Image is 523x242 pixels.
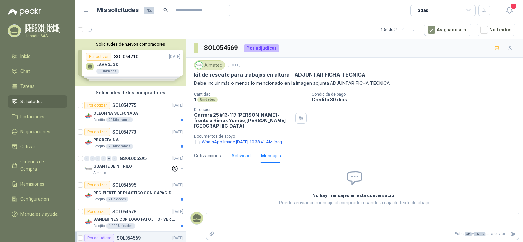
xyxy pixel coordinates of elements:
p: [DATE] [172,102,183,109]
span: Chat [20,68,30,75]
p: Dirección [194,107,293,112]
a: 0 0 0 0 0 0 GSOL005295[DATE] Company LogoGUANTE DE NITRILOAlmatec [84,155,185,176]
div: Cotizaciones [194,152,221,159]
div: Solicitudes de nuevos compradoresPor cotizarSOL054710[DATE] LAVAOJOS1 UnidadesPor cotizarSOL05469... [75,39,186,86]
div: 20 Kilogramos [106,117,133,122]
p: PROBETAINA [93,137,119,143]
img: Logo peakr [8,8,41,16]
p: Cantidad [194,92,307,97]
a: Solicitudes [8,95,67,108]
div: 0 [101,156,106,161]
span: Remisiones [20,180,44,188]
div: Por adjudicar [244,44,279,52]
a: Órdenes de Compra [8,156,67,175]
div: Actividad [231,152,251,159]
p: SOL054773 [112,130,136,134]
a: Tareas [8,80,67,93]
div: 20 Kilogramos [106,144,133,149]
p: Carrera 25 #13-117 [PERSON_NAME] - frente a Rimax Yumbo , [PERSON_NAME][GEOGRAPHIC_DATA] [194,112,293,129]
span: Configuración [20,195,49,203]
p: Almatec [93,170,106,176]
p: Patojito [93,197,105,202]
img: Company Logo [84,139,92,146]
a: Manuales y ayuda [8,208,67,220]
button: Enviar [508,228,519,240]
a: Configuración [8,193,67,205]
p: [PERSON_NAME] [PERSON_NAME] [25,24,67,33]
p: Patojito [93,223,105,229]
a: Cotizar [8,140,67,153]
p: SOL054569 [117,236,141,240]
a: Por cotizarSOL054578[DATE] Company LogoBANDERINES CON LOGO PATOJITO - VER DOC ADJUNTOPatojito1.00... [75,205,186,232]
span: search [163,8,168,12]
span: Órdenes de Compra [20,158,61,173]
div: 0 [112,156,117,161]
span: Ctrl [465,232,472,236]
button: Solicitudes de nuevos compradores [78,42,183,47]
a: Por cotizarSOL054775[DATE] Company LogoOLEOFINA SULFONADAPatojito20 Kilogramos [75,99,186,125]
span: Tareas [20,83,35,90]
div: 0 [84,156,89,161]
label: Adjuntar archivos [206,228,217,240]
h3: SOL054569 [204,43,239,53]
img: Company Logo [195,62,203,69]
div: Unidades [197,97,218,102]
p: kit de rescate para trabajos en altura - ADJUNTAR FICHA TECNICA [194,71,365,78]
div: Por cotizar [84,208,110,215]
button: 1 [503,5,515,16]
div: Por cotizar [84,181,110,189]
div: Mensajes [261,152,281,159]
img: Company Logo [84,192,92,199]
div: Por cotizar [84,102,110,109]
p: Habadia SAS [25,34,67,38]
button: WhatsApp Image [DATE] 10.38.41 AM.jpeg [194,139,283,145]
a: Licitaciones [8,110,67,123]
div: Por adjudicar [84,234,114,242]
img: Company Logo [84,112,92,120]
div: 0 [95,156,100,161]
div: 2 Unidades [106,197,128,202]
h2: No hay mensajes en esta conversación [234,192,475,199]
span: ENTER [474,232,485,236]
p: 1 [194,97,196,102]
p: BANDERINES CON LOGO PATOJITO - VER DOC ADJUNTO [93,216,175,223]
div: Por cotizar [84,128,110,136]
a: Por cotizarSOL054695[DATE] Company LogoRECIPIENTE DE PLASTICO CON CAPACIDAD DE 1.8 LT PARA LA EXT... [75,178,186,205]
a: Inicio [8,50,67,63]
div: 0 [107,156,111,161]
p: GSOL005295 [120,156,147,161]
p: [DATE] [228,62,241,68]
span: Inicio [20,53,31,60]
span: 1 [510,3,517,9]
span: Licitaciones [20,113,44,120]
p: [DATE] [172,129,183,135]
p: Puedes enviar un mensaje al comprador usando la caja de texto de abajo. [234,199,475,206]
span: Manuales y ayuda [20,211,58,218]
a: Negociaciones [8,125,67,138]
div: Almatec [194,60,225,70]
p: Debe incluir más o menos lo mencionado en la imagen adjunta ADJUNTAR FICHA TECNICA [194,80,515,87]
a: Chat [8,65,67,78]
div: 1.000 Unidades [106,223,135,229]
div: 0 [90,156,95,161]
span: Negociaciones [20,128,50,135]
button: No Leídos [477,24,515,36]
a: Por cotizarSOL054773[DATE] Company LogoPROBETAINAPatojito20 Kilogramos [75,125,186,152]
p: Crédito 30 días [312,97,520,102]
span: Solicitudes [20,98,43,105]
p: [DATE] [172,182,183,188]
p: [DATE] [172,235,183,241]
div: Solicitudes de tus compradores [75,86,186,99]
p: Patojito [93,144,105,149]
p: RECIPIENTE DE PLASTICO CON CAPACIDAD DE 1.8 LT PARA LA EXTRACCIÓN MANUAL DE LIQUIDOS [93,190,175,196]
p: Condición de pago [312,92,520,97]
p: Documentos de apoyo [194,134,520,139]
p: GUANTE DE NITRILO [93,163,132,170]
p: OLEOFINA SULFONADA [93,110,138,117]
span: 42 [144,7,154,14]
p: [DATE] [172,209,183,215]
p: SOL054695 [112,183,136,187]
div: 1 - 50 de 96 [381,25,419,35]
h1: Mis solicitudes [97,6,139,15]
p: SOL054578 [112,209,136,214]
